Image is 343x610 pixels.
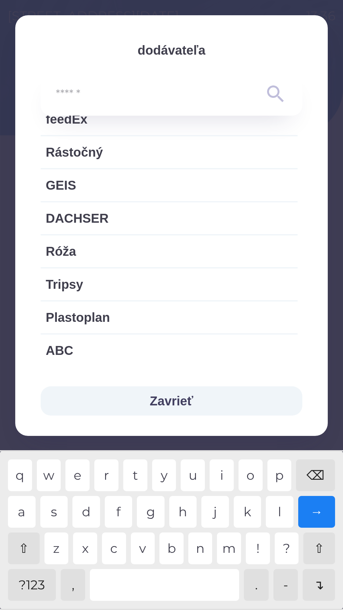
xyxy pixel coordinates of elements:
[41,302,298,333] div: Plastoplan
[41,136,298,168] div: Rástočný
[41,268,298,300] div: Tripsy
[46,341,293,360] span: ABC
[41,202,298,234] div: DACHSER
[41,386,302,416] button: Zavrieť
[41,103,298,135] div: feedEx
[46,242,293,261] span: Róža
[46,176,293,195] span: GEIS
[41,169,298,201] div: GEIS
[46,110,293,129] span: feedEx
[46,209,293,228] span: DACHSER
[41,235,298,267] div: Róža
[41,41,302,60] p: dodávateľa
[46,143,293,162] span: Rástočný
[46,275,293,294] span: Tripsy
[41,335,298,366] div: ABC
[46,308,293,327] span: Plastoplan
